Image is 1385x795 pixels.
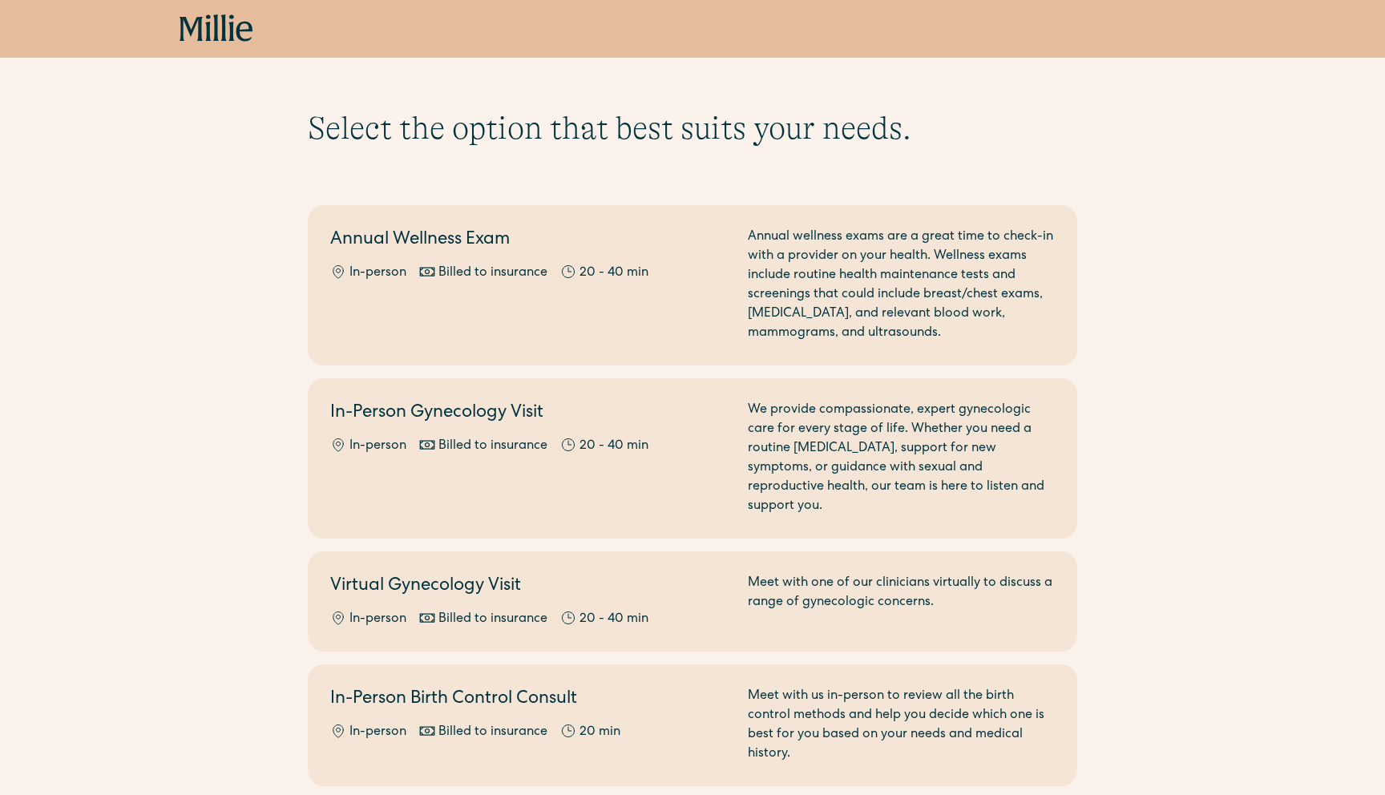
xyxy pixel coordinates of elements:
div: Billed to insurance [438,610,547,629]
div: In-person [349,610,406,629]
div: Billed to insurance [438,723,547,742]
div: 20 - 40 min [579,264,648,283]
h2: In-Person Birth Control Consult [330,687,729,713]
h2: Virtual Gynecology Visit [330,574,729,600]
div: We provide compassionate, expert gynecologic care for every stage of life. Whether you need a rou... [748,401,1055,516]
a: In-Person Birth Control ConsultIn-personBilled to insurance20 minMeet with us in-person to review... [308,664,1077,786]
h2: In-Person Gynecology Visit [330,401,729,427]
div: Meet with us in-person to review all the birth control methods and help you decide which one is b... [748,687,1055,764]
div: 20 - 40 min [579,437,648,456]
div: Meet with one of our clinicians virtually to discuss a range of gynecologic concerns. [748,574,1055,629]
div: 20 - 40 min [579,610,648,629]
a: Virtual Gynecology VisitIn-personBilled to insurance20 - 40 minMeet with one of our clinicians vi... [308,551,1077,652]
h2: Annual Wellness Exam [330,228,729,254]
div: In-person [349,723,406,742]
a: Annual Wellness ExamIn-personBilled to insurance20 - 40 minAnnual wellness exams are a great time... [308,205,1077,365]
div: Billed to insurance [438,437,547,456]
div: Annual wellness exams are a great time to check-in with a provider on your health. Wellness exams... [748,228,1055,343]
a: In-Person Gynecology VisitIn-personBilled to insurance20 - 40 minWe provide compassionate, expert... [308,378,1077,539]
div: In-person [349,437,406,456]
div: 20 min [579,723,620,742]
div: Billed to insurance [438,264,547,283]
div: In-person [349,264,406,283]
h1: Select the option that best suits your needs. [308,109,1077,147]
